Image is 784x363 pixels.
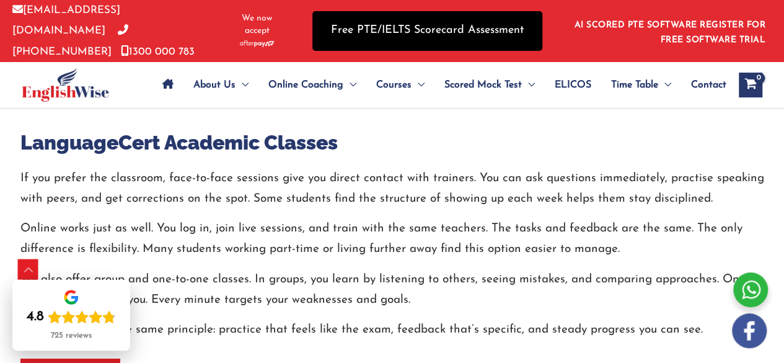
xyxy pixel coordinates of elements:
[51,331,92,341] div: 725 reviews
[567,11,772,51] aside: Header Widget 1
[258,63,366,107] a: Online CoachingMenu Toggle
[27,308,44,326] div: 4.8
[236,63,249,107] span: Menu Toggle
[522,63,535,107] span: Menu Toggle
[312,11,542,50] a: Free PTE/IELTS Scorecard Assessment
[20,168,764,210] p: If you prefer the classroom, face-to-face sessions give you direct contact with trainers. You can...
[193,63,236,107] span: About Us
[444,63,522,107] span: Scored Mock Test
[121,47,195,57] a: 1300 000 783
[575,20,766,45] a: AI SCORED PTE SOFTWARE REGISTER FOR FREE SOFTWARE TRIAL
[12,5,120,36] a: [EMAIL_ADDRESS][DOMAIN_NAME]
[376,63,412,107] span: Courses
[232,12,281,37] span: We now accept
[658,63,671,107] span: Menu Toggle
[20,269,764,311] p: We also offer group and one-to-one classes. In groups, you learn by listening to others, seeing m...
[152,63,726,107] nav: Site Navigation: Main Menu
[27,308,116,326] div: Rating: 4.8 out of 5
[183,63,258,107] a: About UsMenu Toggle
[611,63,658,107] span: Time Table
[434,63,545,107] a: Scored Mock TestMenu Toggle
[739,73,762,97] a: View Shopping Cart, empty
[20,218,764,260] p: Online works just as well. You log in, join live sessions, and train with the same teachers. The ...
[240,40,274,47] img: Afterpay-Logo
[681,63,726,107] a: Contact
[732,313,767,348] img: white-facebook.png
[20,130,764,156] h3: LanguageCert Academic Classes
[343,63,356,107] span: Menu Toggle
[20,320,764,340] p: Both setups keep the same principle: practice that feels like the exam, feedback that’s specific,...
[545,63,601,107] a: ELICOS
[555,63,591,107] span: ELICOS
[366,63,434,107] a: CoursesMenu Toggle
[22,68,109,102] img: cropped-ew-logo
[412,63,425,107] span: Menu Toggle
[268,63,343,107] span: Online Coaching
[601,63,681,107] a: Time TableMenu Toggle
[12,25,128,56] a: [PHONE_NUMBER]
[691,63,726,107] span: Contact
